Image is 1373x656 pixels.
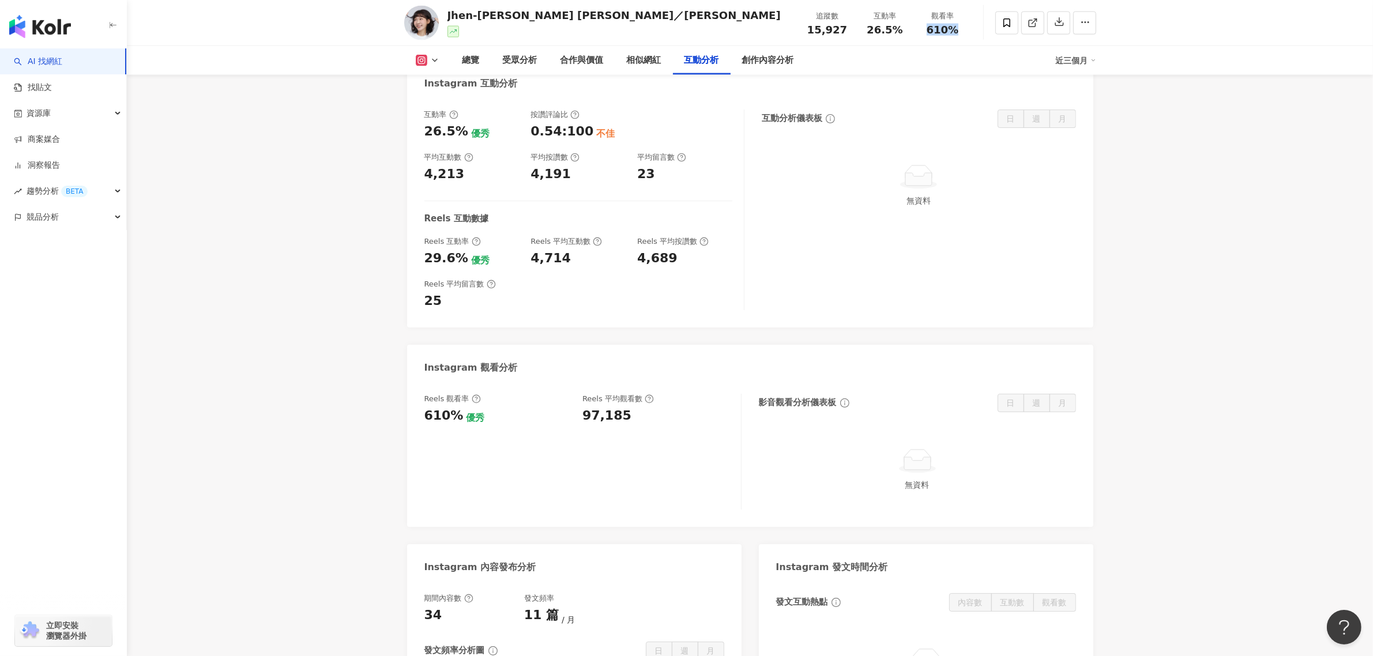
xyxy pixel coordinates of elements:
span: 月 [1059,398,1067,408]
span: 趨勢分析 [27,178,88,204]
div: Reels 平均按讚數 [637,236,709,247]
iframe: Help Scout Beacon - Open [1327,610,1361,644]
div: 優秀 [471,127,490,140]
div: 總覽 [462,54,480,67]
span: 競品分析 [27,204,59,230]
div: Reels 平均觀看數 [582,394,654,404]
div: BETA [61,186,88,197]
a: searchAI 找網紅 [14,56,62,67]
div: 無資料 [766,194,1071,207]
div: 610% [424,407,464,425]
span: 立即安裝 瀏覽器外掛 [46,620,86,641]
div: 34 [424,606,442,624]
div: 觀看率 [921,10,965,22]
span: 互動數 [1000,598,1025,607]
a: 商案媒合 [14,134,60,145]
div: 無資料 [763,478,1071,491]
span: 週 [1033,114,1041,123]
div: Reels 觀看率 [424,394,481,404]
div: 29.6% [424,250,468,267]
div: 互動分析儀表板 [762,112,822,125]
div: 97,185 [582,407,631,425]
span: 週 [681,646,689,655]
span: 週 [1033,398,1041,408]
div: Instagram 內容發布分析 [424,561,536,574]
div: 影音觀看分析儀表板 [759,397,837,409]
span: 月 [562,615,575,624]
span: 日 [1007,398,1015,408]
span: info-circle [824,112,837,125]
span: 610% [927,24,959,36]
div: 優秀 [471,254,490,267]
span: 內容數 [958,598,983,607]
div: 發文互動熱點 [776,596,828,608]
div: 優秀 [466,412,484,424]
a: 找貼文 [14,82,52,93]
div: Reels 互動數據 [424,213,488,225]
img: chrome extension [18,621,41,640]
span: 資源庫 [27,100,51,126]
div: 23 [637,165,655,183]
span: 日 [655,646,663,655]
div: 互動率 [863,10,907,22]
span: 日 [1007,114,1015,123]
div: 25 [424,292,442,310]
div: 平均互動數 [424,152,473,163]
div: Instagram 觀看分析 [424,361,518,374]
div: 受眾分析 [503,54,537,67]
div: 4,714 [531,250,571,267]
div: Reels 互動率 [424,236,481,247]
div: 互動分析 [684,54,719,67]
span: 15,927 [807,24,847,36]
img: logo [9,15,71,38]
span: 月 [1059,114,1067,123]
div: Reels 平均互動數 [531,236,602,247]
div: 互動率 [424,110,458,120]
img: KOL Avatar [404,6,439,40]
div: Reels 平均留言數 [424,279,496,289]
span: rise [14,187,22,195]
div: Instagram 互動分析 [424,77,518,90]
div: 4,191 [531,165,571,183]
div: 平均留言數 [637,152,686,163]
div: 創作內容分析 [742,54,794,67]
div: 期間內容數 [424,593,473,604]
div: Instagram 發文時間分析 [776,561,888,574]
div: 合作與價值 [561,54,604,67]
div: 26.5% [424,123,468,141]
span: 觀看數 [1043,598,1067,607]
div: 近三個月 [1056,51,1096,70]
div: 0.54:100 [531,123,593,141]
div: 不佳 [596,127,615,140]
div: 平均按讚數 [531,152,580,163]
span: info-circle [838,397,851,409]
div: 11 篇 [524,606,559,624]
div: Jhen-[PERSON_NAME] [PERSON_NAME]／[PERSON_NAME] [447,8,781,22]
div: 相似網紅 [627,54,661,67]
a: chrome extension立即安裝 瀏覽器外掛 [15,615,112,646]
a: 洞察報告 [14,160,60,171]
div: 追蹤數 [806,10,849,22]
div: 4,213 [424,165,465,183]
span: 月 [707,646,715,655]
span: 26.5% [867,24,902,36]
div: 發文頻率 [524,593,554,604]
div: 4,689 [637,250,678,267]
div: 按讚評論比 [531,110,580,120]
span: info-circle [830,596,842,609]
